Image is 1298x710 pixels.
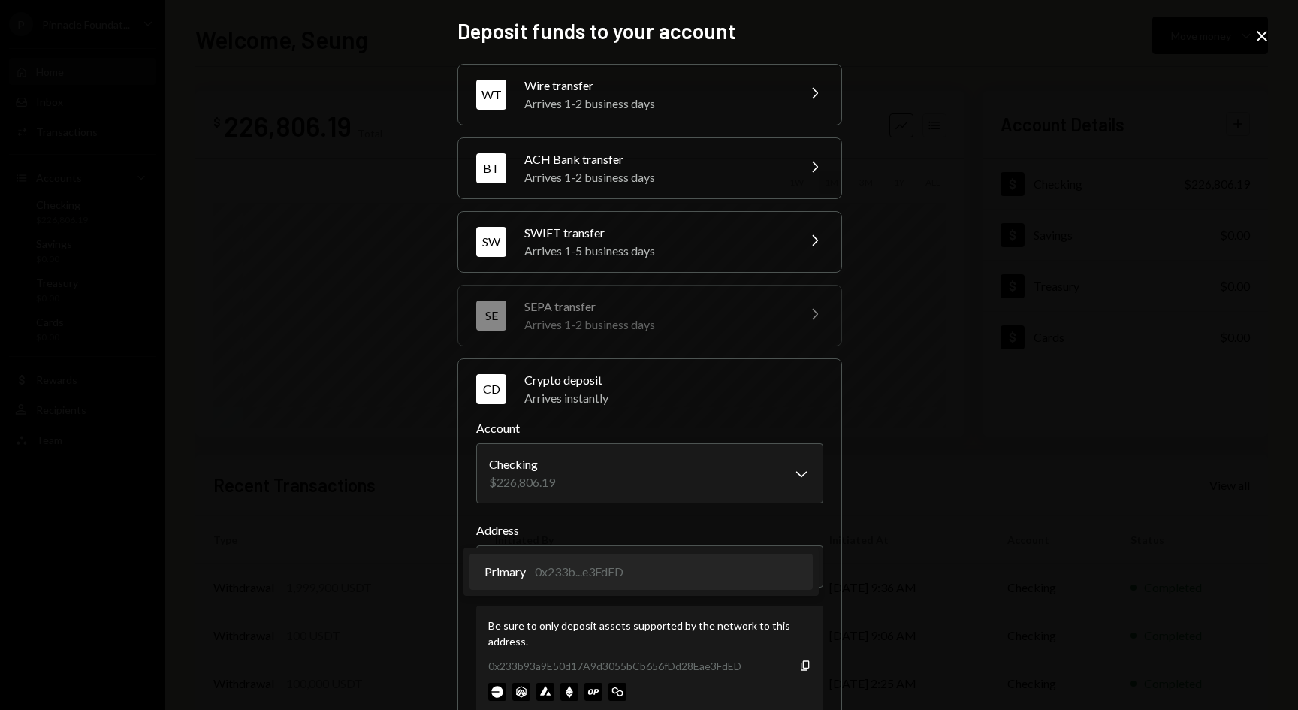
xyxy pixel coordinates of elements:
div: Crypto deposit [524,371,823,389]
div: WT [476,80,506,110]
h2: Deposit funds to your account [457,17,841,46]
div: Arrives instantly [524,389,823,407]
img: optimism-mainnet [584,683,602,701]
div: SEPA transfer [524,298,787,316]
div: SW [476,227,506,257]
button: Account [476,443,823,503]
div: CD [476,374,506,404]
button: Address [476,545,823,588]
div: 0x233b93a9E50d17A9d3055bCb656fDd28Eae3FdED [488,658,741,674]
div: 0x233b...e3FdED [535,563,623,581]
img: avalanche-mainnet [536,683,554,701]
div: Arrives 1-2 business days [524,168,787,186]
div: SWIFT transfer [524,224,787,242]
span: Primary [484,563,526,581]
div: BT [476,153,506,183]
div: SE [476,301,506,331]
div: Wire transfer [524,77,787,95]
div: Be sure to only deposit assets supported by the network to this address. [488,618,811,649]
label: Address [476,521,823,539]
label: Account [476,419,823,437]
div: ACH Bank transfer [524,150,787,168]
img: ethereum-mainnet [560,683,578,701]
div: Arrives 1-5 business days [524,242,787,260]
div: Arrives 1-2 business days [524,316,787,334]
img: arbitrum-mainnet [512,683,530,701]
img: base-mainnet [488,683,506,701]
img: polygon-mainnet [608,683,626,701]
div: Arrives 1-2 business days [524,95,787,113]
